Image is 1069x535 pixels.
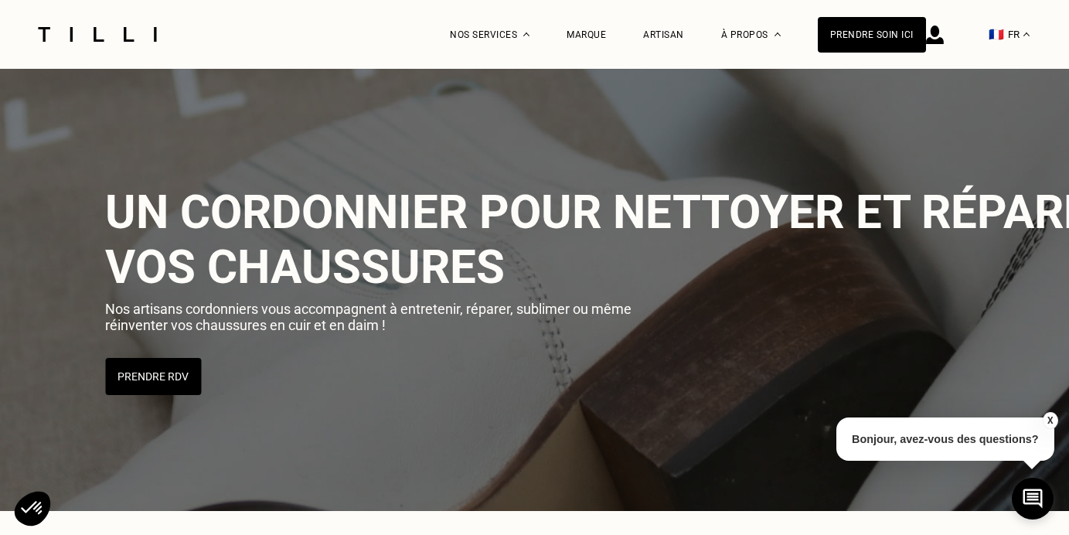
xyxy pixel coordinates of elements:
button: Prendre RDV [105,358,201,395]
a: Artisan [643,29,684,40]
a: Marque [567,29,606,40]
img: Menu déroulant à propos [775,32,781,36]
img: Logo du service de couturière Tilli [32,27,162,42]
img: Menu déroulant [523,32,529,36]
img: icône connexion [926,26,944,44]
p: Bonjour, avez-vous des questions? [836,417,1054,461]
p: Nos artisans cordonniers vous accompagnent à entretenir, réparer, sublimer ou même réinventer vos... [105,301,678,333]
a: Prendre soin ici [818,17,926,53]
button: X [1042,412,1057,429]
span: 🇫🇷 [989,27,1004,42]
img: menu déroulant [1023,32,1030,36]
